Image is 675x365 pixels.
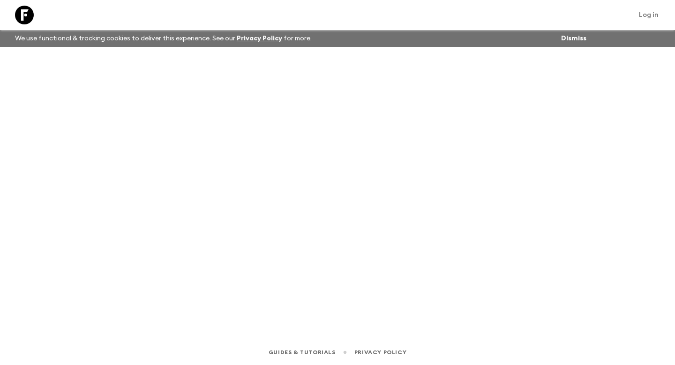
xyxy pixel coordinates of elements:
button: Dismiss [559,32,589,45]
a: Privacy Policy [354,347,406,357]
p: We use functional & tracking cookies to deliver this experience. See our for more. [11,30,315,47]
a: Guides & Tutorials [269,347,336,357]
a: Privacy Policy [237,35,282,42]
a: Log in [634,8,664,22]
